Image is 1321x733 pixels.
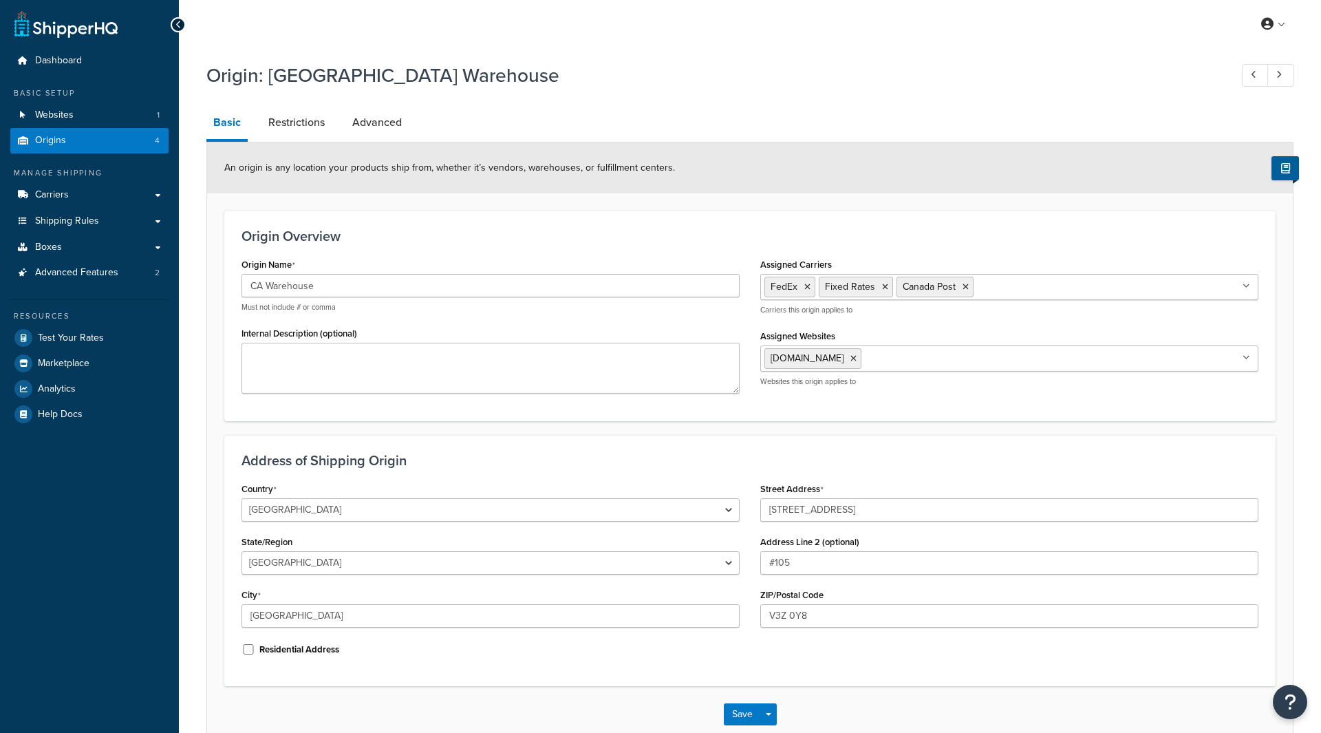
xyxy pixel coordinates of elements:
label: Internal Description (optional) [241,328,357,339]
a: Carriers [10,182,169,208]
p: Websites this origin applies to [760,376,1258,387]
div: Manage Shipping [10,167,169,179]
a: Test Your Rates [10,326,169,350]
label: ZIP/Postal Code [760,590,824,600]
span: An origin is any location your products ship from, whether it’s vendors, warehouses, or fulfillme... [224,160,675,175]
span: 2 [155,267,160,279]
button: Save [724,703,761,725]
a: Basic [206,106,248,142]
p: Carriers this origin applies to [760,305,1258,315]
span: Websites [35,109,74,121]
li: Origins [10,128,169,153]
label: City [241,590,261,601]
span: Origins [35,135,66,147]
span: Test Your Rates [38,332,104,344]
a: Restrictions [261,106,332,139]
a: Advanced [345,106,409,139]
span: Fixed Rates [825,279,875,294]
p: Must not include # or comma [241,302,740,312]
span: 1 [157,109,160,121]
a: Dashboard [10,48,169,74]
h1: Origin: [GEOGRAPHIC_DATA] Warehouse [206,62,1216,89]
label: Residential Address [259,644,339,656]
span: FedEx [771,279,797,294]
a: Marketplace [10,351,169,376]
span: Carriers [35,189,69,201]
span: Boxes [35,242,62,253]
span: Canada Post [903,279,956,294]
a: Websites1 [10,103,169,128]
span: Marketplace [38,358,89,370]
h3: Origin Overview [241,229,1258,244]
span: 4 [155,135,160,147]
h3: Address of Shipping Origin [241,453,1258,468]
label: Street Address [760,484,824,495]
a: Previous Record [1242,64,1269,87]
a: Next Record [1267,64,1294,87]
label: Origin Name [241,259,295,270]
a: Boxes [10,235,169,260]
li: Advanced Features [10,260,169,286]
li: Websites [10,103,169,128]
label: State/Region [241,537,292,547]
span: [DOMAIN_NAME] [771,351,844,365]
button: Show Help Docs [1271,156,1299,180]
a: Help Docs [10,402,169,427]
a: Analytics [10,376,169,401]
span: Help Docs [38,409,83,421]
a: Shipping Rules [10,209,169,234]
span: Dashboard [35,55,82,67]
label: Assigned Websites [760,331,835,341]
label: Country [241,484,277,495]
label: Address Line 2 (optional) [760,537,859,547]
span: Advanced Features [35,267,118,279]
span: Shipping Rules [35,215,99,227]
div: Resources [10,310,169,322]
a: Advanced Features2 [10,260,169,286]
span: Analytics [38,383,76,395]
button: Open Resource Center [1273,685,1307,719]
label: Assigned Carriers [760,259,832,270]
div: Basic Setup [10,87,169,99]
a: Origins4 [10,128,169,153]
